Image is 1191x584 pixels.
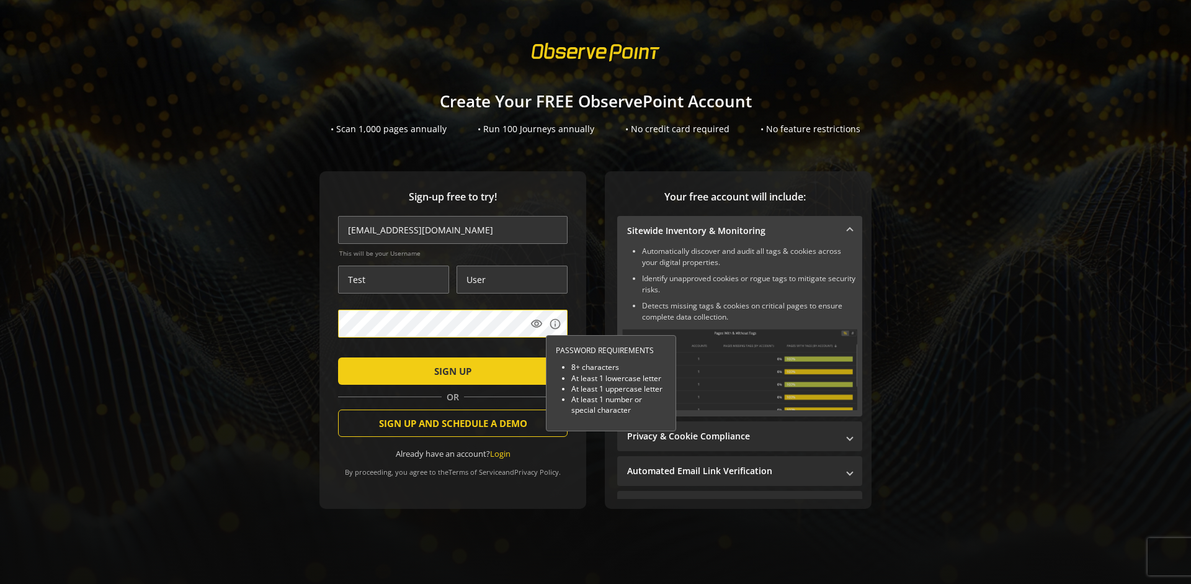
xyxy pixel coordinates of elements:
div: Already have an account? [338,448,568,460]
input: Last Name * [457,266,568,294]
mat-panel-title: Sitewide Inventory & Monitoring [627,225,837,237]
input: Email Address (name@work-email.com) * [338,216,568,244]
span: SIGN UP [434,360,471,382]
span: Sign-up free to try! [338,190,568,204]
mat-panel-title: Automated Email Link Verification [627,465,837,477]
li: At least 1 lowercase letter [571,373,666,384]
div: Sitewide Inventory & Monitoring [617,246,862,416]
span: This will be your Username [339,249,568,258]
span: Your free account will include: [617,190,853,204]
li: Automatically discover and audit all tags & cookies across your digital properties. [642,246,857,268]
li: 8+ characters [571,362,666,372]
li: At least 1 number or special character [571,394,666,415]
mat-expansion-panel-header: Performance Monitoring with Web Vitals [617,491,862,521]
mat-icon: visibility [530,318,543,330]
div: • Scan 1,000 pages annually [331,123,447,135]
img: Sitewide Inventory & Monitoring [622,329,857,410]
div: • No feature restrictions [761,123,860,135]
input: First Name * [338,266,449,294]
button: SIGN UP [338,357,568,385]
div: • Run 100 Journeys annually [478,123,594,135]
mat-expansion-panel-header: Sitewide Inventory & Monitoring [617,216,862,246]
div: PASSWORD REQUIREMENTS [556,345,666,356]
a: Login [490,448,511,459]
mat-icon: info [549,318,561,330]
span: OR [442,391,464,403]
li: Detects missing tags & cookies on critical pages to ensure complete data collection. [642,300,857,323]
li: Identify unapproved cookies or rogue tags to mitigate security risks. [642,273,857,295]
span: SIGN UP AND SCHEDULE A DEMO [379,412,527,434]
a: Privacy Policy [514,467,559,477]
a: Terms of Service [448,467,502,477]
mat-expansion-panel-header: Automated Email Link Verification [617,456,862,486]
li: At least 1 uppercase letter [571,384,666,394]
button: SIGN UP AND SCHEDULE A DEMO [338,410,568,437]
mat-expansion-panel-header: Privacy & Cookie Compliance [617,421,862,451]
div: • No credit card required [625,123,729,135]
div: By proceeding, you agree to the and . [338,459,568,477]
mat-panel-title: Privacy & Cookie Compliance [627,430,837,442]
